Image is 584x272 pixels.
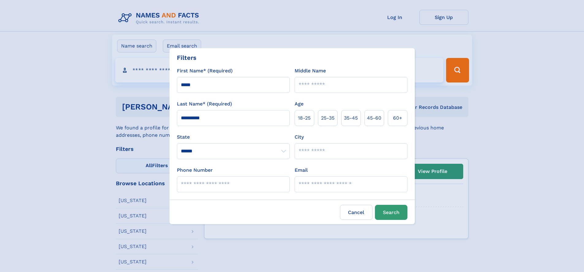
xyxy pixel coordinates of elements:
[367,114,381,122] span: 45‑60
[177,167,213,174] label: Phone Number
[393,114,402,122] span: 60+
[375,205,407,220] button: Search
[177,133,290,141] label: State
[321,114,334,122] span: 25‑35
[340,205,372,220] label: Cancel
[177,53,197,62] div: Filters
[298,114,311,122] span: 18‑25
[295,100,303,108] label: Age
[177,100,232,108] label: Last Name* (Required)
[295,133,304,141] label: City
[295,67,326,75] label: Middle Name
[295,167,308,174] label: Email
[344,114,358,122] span: 35‑45
[177,67,233,75] label: First Name* (Required)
